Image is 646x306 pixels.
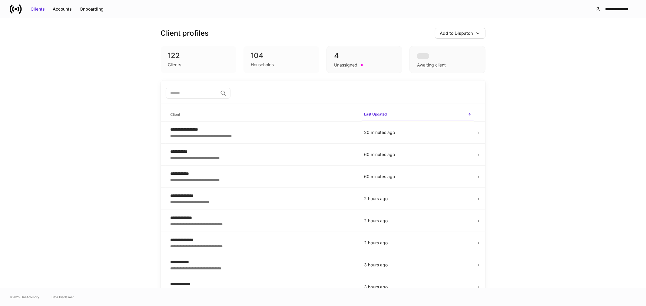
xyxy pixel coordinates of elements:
[364,240,471,246] p: 2 hours ago
[161,28,209,38] h3: Client profiles
[76,4,108,14] button: Onboarding
[435,28,485,39] button: Add to Dispatch
[334,62,357,68] div: Unassigned
[49,4,76,14] button: Accounts
[364,151,471,158] p: 60 minutes ago
[362,108,474,121] span: Last Updated
[364,111,387,117] h6: Last Updated
[364,129,471,135] p: 20 minutes ago
[51,295,74,299] a: Data Disclaimer
[168,109,357,121] span: Client
[417,62,446,68] div: Awaiting client
[168,51,229,60] div: 122
[334,51,395,61] div: 4
[171,112,181,117] h6: Client
[440,30,473,36] div: Add to Dispatch
[251,51,312,60] div: 104
[326,46,402,73] div: 4Unassigned
[364,262,471,268] p: 3 hours ago
[364,196,471,202] p: 2 hours ago
[409,46,485,73] div: Awaiting client
[31,6,45,12] div: Clients
[168,62,181,68] div: Clients
[53,6,72,12] div: Accounts
[364,174,471,180] p: 60 minutes ago
[10,295,39,299] span: © 2025 OneAdvisory
[364,284,471,290] p: 3 hours ago
[27,4,49,14] button: Clients
[251,62,274,68] div: Households
[364,218,471,224] p: 2 hours ago
[80,6,104,12] div: Onboarding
